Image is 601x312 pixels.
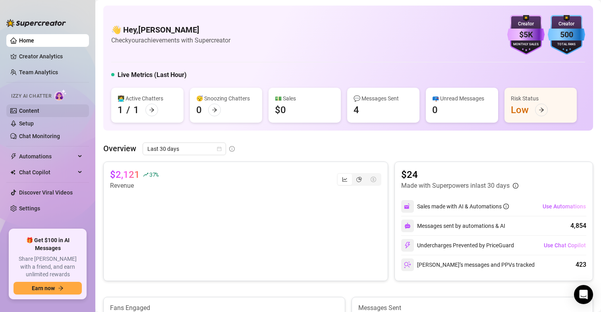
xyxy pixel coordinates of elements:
[432,104,438,116] div: 0
[118,94,177,103] div: 👩‍💻 Active Chatters
[19,108,39,114] a: Content
[110,181,158,191] article: Revenue
[342,177,348,182] span: line-chart
[354,94,413,103] div: 💬 Messages Sent
[275,104,286,116] div: $0
[10,169,15,175] img: Chat Copilot
[196,94,256,103] div: 😴 Snoozing Chatters
[6,19,66,27] img: logo-BBDzfeDw.svg
[19,50,83,63] a: Creator Analytics
[401,181,510,191] article: Made with Superpowers in last 30 days
[543,203,586,210] span: Use Automations
[507,15,545,55] img: purple-badge-B9DA21FR.svg
[14,237,82,252] span: 🎁 Get $100 in AI Messages
[371,177,376,182] span: dollar-circle
[570,221,586,231] div: 4,854
[111,35,230,45] article: Check your achievements with Supercreator
[118,70,187,80] h5: Live Metrics (Last Hour)
[133,104,139,116] div: 1
[58,285,64,291] span: arrow-right
[401,239,514,252] div: Undercharges Prevented by PriceGuard
[337,173,381,186] div: segmented control
[149,107,155,113] span: arrow-right
[196,104,202,116] div: 0
[111,24,230,35] h4: 👋 Hey, [PERSON_NAME]
[404,223,411,229] img: svg%3e
[19,133,60,139] a: Chat Monitoring
[14,282,82,295] button: Earn nowarrow-right
[539,107,544,113] span: arrow-right
[511,94,570,103] div: Risk Status
[543,239,586,252] button: Use Chat Copilot
[548,20,585,28] div: Creator
[404,261,411,268] img: svg%3e
[32,285,55,291] span: Earn now
[110,168,140,181] article: $2,121
[11,92,51,100] span: Izzy AI Chatter
[19,120,34,127] a: Setup
[513,183,518,189] span: info-circle
[548,15,585,55] img: blue-badge-DgoSNQY1.svg
[432,94,492,103] div: 📪 Unread Messages
[503,204,509,209] span: info-circle
[19,69,58,75] a: Team Analytics
[401,220,505,232] div: Messages sent by automations & AI
[542,200,586,213] button: Use Automations
[507,42,545,47] div: Monthly Sales
[103,143,136,154] article: Overview
[19,166,75,179] span: Chat Copilot
[149,171,158,178] span: 37 %
[14,255,82,279] span: Share [PERSON_NAME] with a friend, and earn unlimited rewards
[54,89,67,101] img: AI Chatter
[19,189,73,196] a: Discover Viral Videos
[401,258,535,271] div: [PERSON_NAME]’s messages and PPVs tracked
[576,260,586,270] div: 423
[19,150,75,163] span: Automations
[417,202,509,211] div: Sales made with AI & Automations
[10,153,17,160] span: thunderbolt
[356,177,362,182] span: pie-chart
[507,20,545,28] div: Creator
[229,146,235,152] span: info-circle
[275,94,334,103] div: 💵 Sales
[354,104,359,116] div: 4
[147,143,221,155] span: Last 30 days
[404,203,411,210] img: svg%3e
[544,242,586,248] span: Use Chat Copilot
[548,42,585,47] div: Total Fans
[401,168,518,181] article: $24
[19,37,34,44] a: Home
[574,285,593,304] div: Open Intercom Messenger
[118,104,123,116] div: 1
[19,205,40,212] a: Settings
[404,242,411,249] img: svg%3e
[548,29,585,41] div: 500
[212,107,217,113] span: arrow-right
[507,29,545,41] div: $5K
[217,146,222,151] span: calendar
[143,172,149,177] span: rise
